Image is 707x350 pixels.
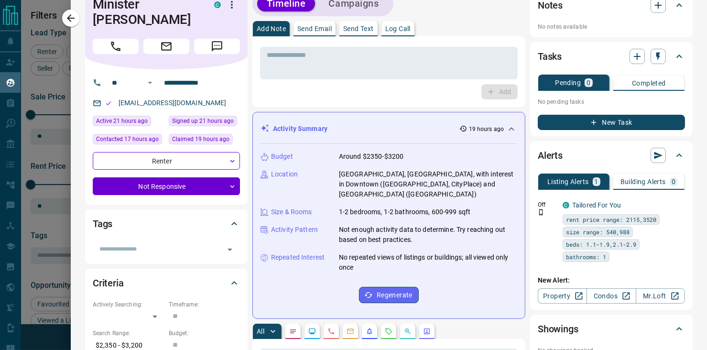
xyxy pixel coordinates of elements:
p: Budget [271,152,293,162]
p: 0 [587,79,590,86]
div: Alerts [538,144,685,167]
p: Send Email [297,25,332,32]
p: Building Alerts [620,178,666,185]
button: Open [144,77,156,88]
span: Signed up 21 hours ago [172,116,234,126]
div: Sat Sep 13 2025 [169,116,240,129]
p: 1-2 bedrooms, 1-2 bathrooms, 600-999 sqft [339,207,470,217]
button: Regenerate [359,287,419,303]
h2: Alerts [538,148,563,163]
h2: Tags [93,216,112,231]
p: Around $2350-$3200 [339,152,403,162]
div: Sat Sep 13 2025 [93,116,164,129]
p: Off [538,200,557,209]
p: Activity Summary [273,124,327,134]
p: No pending tasks [538,95,685,109]
p: Actively Searching: [93,300,164,309]
div: Not Responsive [93,177,240,195]
a: Tailored For You [572,201,621,209]
div: Sat Sep 13 2025 [169,134,240,147]
p: Repeated Interest [271,252,325,262]
div: Activity Summary19 hours ago [261,120,517,138]
span: beds: 1.1-1.9,2.1-2.9 [566,240,636,249]
span: rent price range: 2115,3520 [566,215,656,224]
span: size range: 540,988 [566,227,630,237]
svg: Email Valid [105,100,112,107]
p: Timeframe: [169,300,240,309]
svg: Lead Browsing Activity [308,328,316,335]
div: Renter [93,152,240,170]
div: Criteria [93,272,240,295]
p: Location [271,169,298,179]
svg: Notes [289,328,297,335]
span: bathrooms: 1 [566,252,606,262]
p: 1 [595,178,598,185]
p: Activity Pattern [271,225,318,235]
p: No repeated views of listings or buildings; all viewed only once [339,252,517,273]
button: Open [223,243,237,256]
svg: Opportunities [404,328,412,335]
svg: Requests [385,328,392,335]
p: Pending [555,79,581,86]
span: Call [93,39,139,54]
div: Tags [93,212,240,235]
div: Tasks [538,45,685,68]
svg: Push Notification Only [538,209,544,216]
a: Condos [587,288,636,304]
svg: Calls [327,328,335,335]
p: Budget: [169,329,240,338]
p: All [257,328,264,335]
p: Completed [632,80,666,87]
p: Not enough activity data to determine. Try reaching out based on best practices. [339,225,517,245]
a: [EMAIL_ADDRESS][DOMAIN_NAME] [119,99,227,107]
p: Add Note [257,25,286,32]
svg: Listing Alerts [366,328,373,335]
p: [GEOGRAPHIC_DATA], [GEOGRAPHIC_DATA], with interest in Downtown ([GEOGRAPHIC_DATA], CityPlace) an... [339,169,517,199]
div: Showings [538,317,685,340]
a: Property [538,288,587,304]
div: condos.ca [563,202,569,208]
p: Log Call [385,25,411,32]
p: No notes available [538,22,685,31]
svg: Agent Actions [423,328,431,335]
span: Active 21 hours ago [96,116,148,126]
h2: Tasks [538,49,562,64]
span: Claimed 19 hours ago [172,134,229,144]
p: 0 [672,178,675,185]
svg: Emails [347,328,354,335]
button: New Task [538,115,685,130]
span: Message [194,39,240,54]
p: Listing Alerts [547,178,589,185]
p: Search Range: [93,329,164,338]
p: New Alert: [538,275,685,285]
h2: Showings [538,321,578,337]
p: Size & Rooms [271,207,312,217]
a: Mr.Loft [636,288,685,304]
p: 19 hours ago [469,125,504,133]
span: Email [143,39,189,54]
h2: Criteria [93,275,124,291]
p: Send Text [343,25,374,32]
span: Contacted 17 hours ago [96,134,159,144]
div: Sat Sep 13 2025 [93,134,164,147]
div: condos.ca [214,1,221,8]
